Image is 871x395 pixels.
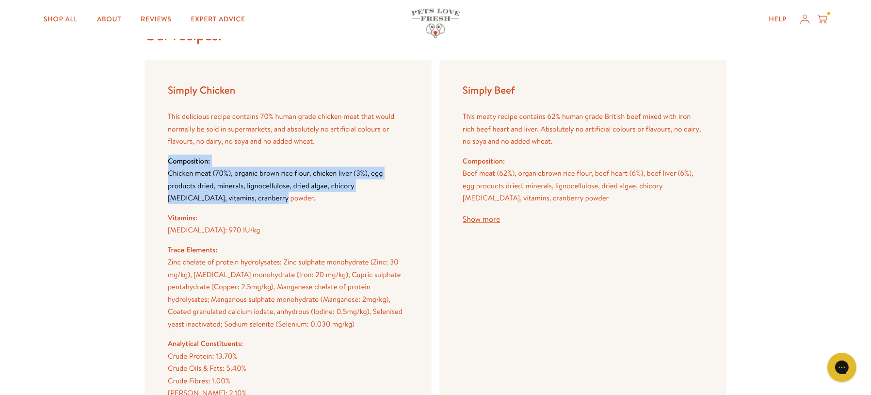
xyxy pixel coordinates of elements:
[168,110,408,148] p: This delicious recipe contains 70% human grade chicken meat that would normally be sold in superm...
[145,26,726,45] h3: Our recipes:
[168,350,408,362] li: Crude Protein: 13.70%
[168,337,408,350] h4: Analytical Constituents:
[168,256,408,330] p: Zinc chelate of protein hydrolysates; Zinc sulphate monohydrate (Zinc: 30 mg/kg), [MEDICAL_DATA] ...
[183,10,253,29] a: Expert Advice
[411,9,460,38] img: Pets Love Fresh
[36,10,85,29] a: Shop All
[133,10,179,29] a: Reviews
[168,224,408,236] p: [MEDICAL_DATA]: 970 IU/kg
[168,155,408,167] h4: Composition:
[168,375,408,387] li: Crude Fibres: 1.00%
[463,110,703,148] p: This meaty recipe contains 62% human grade British beef mixed with iron rich beef heart and liver...
[761,10,794,29] a: Help
[89,10,129,29] a: About
[168,83,408,97] h4: Simply Chicken
[823,349,861,385] iframe: Gorgias live chat messenger
[463,155,703,167] h4: Composition:
[463,168,694,203] span: Beef meat (62%), organic brown rice flour, beef heart (6%), beef liver (6%), egg products dried, ...
[168,244,408,256] h4: Trace Elements:
[168,362,408,375] li: Crude Oils & Fats: 5.40%
[463,83,703,97] h4: Simply Beef
[168,212,408,224] h4: Vitamins:
[168,167,408,204] p: Chicken meat (70%), organic brown rice flour, chicken liver (3%), egg products dried, minerals, l...
[463,215,500,223] button: Show more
